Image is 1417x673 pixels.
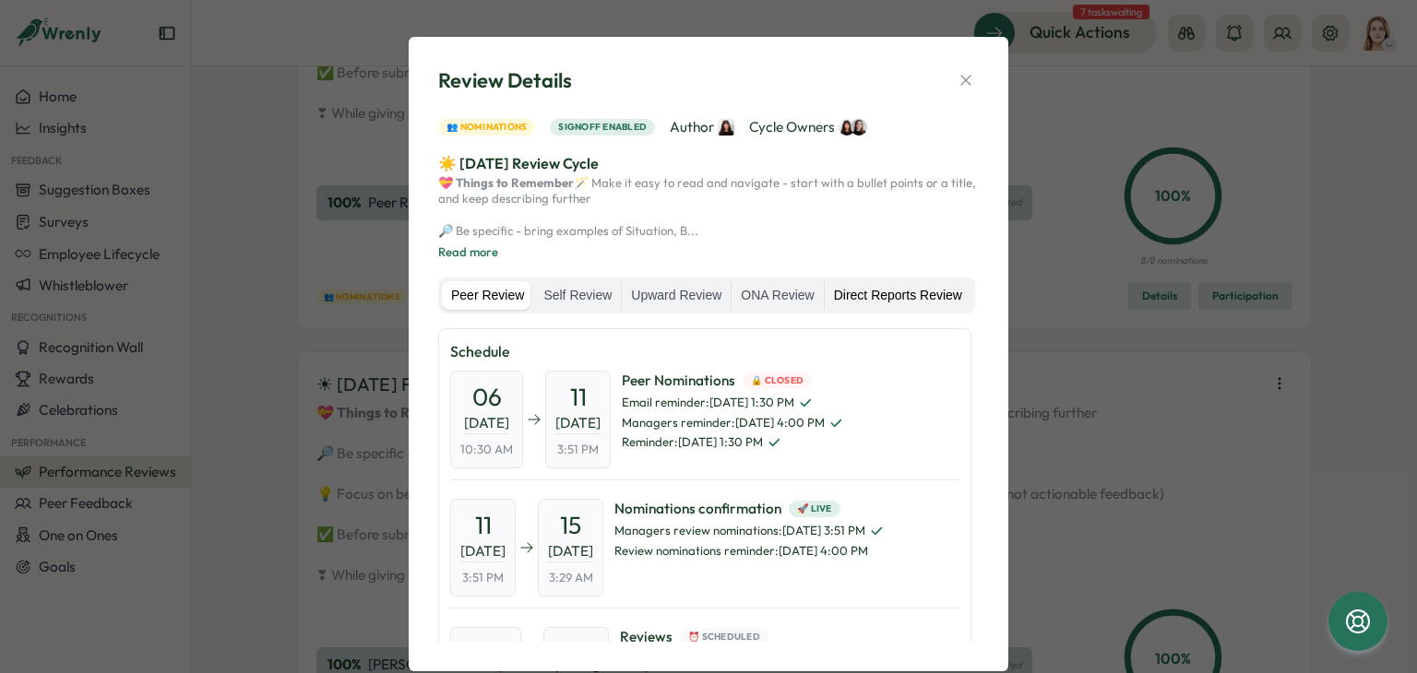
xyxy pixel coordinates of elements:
span: 06 [472,381,502,413]
span: [DATE] [464,413,509,434]
img: Kelly Rosa [839,119,855,136]
strong: 💝 Things to Remember [438,175,574,190]
span: ⏰ Scheduled [688,630,760,644]
p: 🪄 Make it easy to read and navigate - start with a bullet points or a title, and keep describing ... [438,175,979,240]
span: Reviews [620,627,844,647]
span: Review nominations reminder : [DATE] 4:00 PM [614,543,884,560]
label: Self Review [534,281,621,311]
span: 10:30 AM [460,442,513,458]
span: 11 [570,381,587,413]
span: Nominations confirmation [614,499,884,519]
span: 3:51 PM [462,570,504,586]
span: 👥 Nominations [447,120,527,135]
span: 26 [563,638,589,670]
label: ONA Review [732,281,823,311]
span: 15 [560,509,581,541]
span: Peer Nominations [622,371,843,391]
span: Managers reminder : [DATE] 4:00 PM [622,415,843,431]
span: Cycle Owners [749,117,867,137]
span: Review Details [438,66,572,95]
img: Elena Ladushyna [851,119,867,136]
button: Read more [438,244,498,261]
span: Email reminder : [DATE] 1:30 PM [622,395,843,411]
img: Kelly Rosa [718,119,734,136]
span: 🚀 Live [797,502,832,516]
span: 3:51 PM [557,442,599,458]
span: 🔒 Closed [751,373,804,388]
span: Reminder : [DATE] 1:30 PM [622,434,843,451]
span: 11 [475,509,492,541]
span: 16 [475,638,497,670]
span: 3:29 AM [549,570,593,586]
label: Upward Review [622,281,731,311]
span: [DATE] [548,541,593,562]
label: Direct Reports Review [825,281,971,311]
span: Author [670,117,734,137]
p: Schedule [450,340,959,363]
span: Managers review nominations : [DATE] 3:51 PM [614,523,884,539]
span: [DATE] [460,541,506,562]
p: ☀️ [DATE] Review Cycle [438,152,979,175]
span: Signoff enabled [558,120,647,135]
span: [DATE] [555,413,601,434]
label: Peer Review [442,281,533,311]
